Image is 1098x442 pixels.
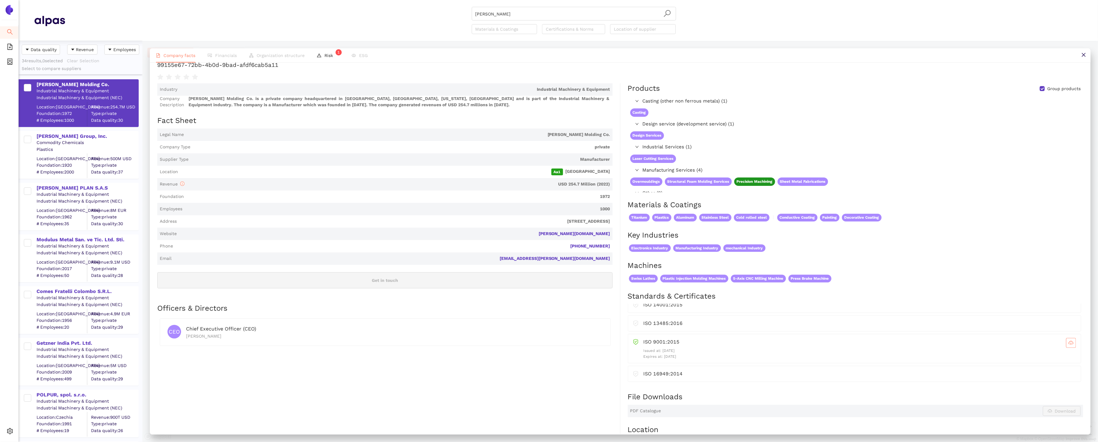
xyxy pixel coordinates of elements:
[160,169,178,175] span: Location
[778,177,828,186] span: Sheet Metal Fabrications
[643,120,1055,128] span: Design service (development service) (1)
[628,96,1057,106] div: Casting (other non ferrous metals) (1)
[91,117,138,123] span: Data quality: 30
[37,302,138,308] div: Industrial Machinery & Equipment (NEC)
[551,168,563,175] span: Aa1
[180,86,610,93] span: Industrial Machinery & Equipment
[37,405,138,411] div: Industrial Machinery & Equipment (NEC)
[157,116,613,126] h2: Fact Sheet
[37,243,138,249] div: Industrial Machinery & Equipment
[629,275,658,282] span: Swiss Lathes
[37,95,138,101] div: Industrial Machinery & Equipment (NEC)
[37,111,87,117] span: Foundation: 1972
[37,376,87,382] span: # Employees: 499
[643,98,1055,105] span: Casting (other non ferrous metals) (1)
[37,207,87,213] div: Location: [GEOGRAPHIC_DATA]
[628,83,660,94] div: Products
[91,111,138,117] span: Type: private
[338,50,340,55] span: 1
[91,376,138,382] span: Data quality: 29
[208,53,212,58] span: fund-view
[34,13,65,28] img: Homepage
[91,311,138,317] div: Revenue: 4.9M EUR
[175,74,181,80] span: star
[665,177,732,186] span: Structural Foam Molding Services
[91,414,138,420] div: Revenue: 900T USD
[628,260,1083,271] h2: Machines
[629,214,650,221] span: Titanium
[37,421,87,427] span: Foundation: 1991
[37,162,87,168] span: Foundation: 1920
[180,182,184,186] span: info-circle
[160,243,173,249] span: Phone
[1066,338,1076,348] button: cloud-download
[160,182,184,186] span: Revenue
[157,303,613,314] h2: Officers & Directors
[731,275,786,282] span: 5-Axis CNC Milling Machine
[76,46,94,53] span: Revenue
[629,244,671,252] span: Electronics Industry
[91,317,138,324] span: Type: private
[37,362,87,369] div: Location: [GEOGRAPHIC_DATA]
[71,47,75,52] span: caret-down
[317,53,321,58] span: warning
[37,340,138,347] div: Getzner India Pvt. Ltd.
[673,244,721,252] span: Manufacturing Industry
[635,168,639,172] span: right
[37,169,87,175] span: # Employees: 2000
[113,46,136,53] span: Employees
[187,181,610,187] span: USD 254.7 Million (2022)
[215,53,237,58] span: Financials
[37,133,138,140] div: [PERSON_NAME] Group, Inc.
[635,145,639,149] span: right
[633,319,639,326] span: safety-certificate
[352,53,356,58] span: eye
[652,214,671,221] span: Plastics
[108,47,112,52] span: caret-down
[193,144,610,150] span: private
[324,53,339,58] span: Risk
[31,46,57,53] span: Data quality
[628,200,1083,210] h2: Materials & Coatings
[186,326,256,332] span: Chief Executive Officer (CEO)
[163,53,195,58] span: Company facts
[37,155,87,162] div: Location: [GEOGRAPHIC_DATA]
[37,288,138,295] div: Comes Fratelli Colombo S.R.L.
[67,45,98,55] button: caret-downRevenue
[7,426,13,438] span: setting
[643,167,1055,174] span: Manufacturing Services (4)
[37,353,138,360] div: Industrial Machinery & Equipment (NEC)
[37,214,87,220] span: Foundation: 1962
[257,53,305,58] span: Organization structure
[630,177,662,186] span: Overmouldings
[37,295,138,301] div: Industrial Machinery & Equipment
[1077,48,1091,62] button: close
[1066,340,1076,345] span: cloud-download
[160,86,177,93] span: Industry
[37,259,87,265] div: Location: [GEOGRAPHIC_DATA]
[37,272,87,278] span: # Employees: 50
[644,370,1076,378] div: ISO 16949:2014
[91,169,138,175] span: Data quality: 37
[635,191,639,195] span: right
[160,218,177,225] span: Address
[842,214,882,221] span: Decorative Coating
[183,74,189,80] span: star
[37,221,87,227] span: # Employees: 35
[91,207,138,213] div: Revenue: 8M EUR
[628,188,1057,198] div: Other (9)
[7,27,13,39] span: search
[37,140,138,146] div: Commodity Chemicals
[166,74,172,80] span: star
[37,317,87,324] span: Foundation: 1956
[37,185,138,191] div: [PERSON_NAME] PLAN S.A.S
[723,244,766,252] span: mechanical Industry
[674,214,697,221] span: Aluminum
[91,221,138,227] span: Data quality: 30
[633,338,639,345] span: safety-certificate
[37,250,138,256] div: Industrial Machinery & Equipment (NEC)
[185,206,610,212] span: 1000
[788,275,831,282] span: Press Brake Machine
[91,362,138,369] div: Revenue: 5M USD
[628,291,1083,302] h2: Standards & Certificates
